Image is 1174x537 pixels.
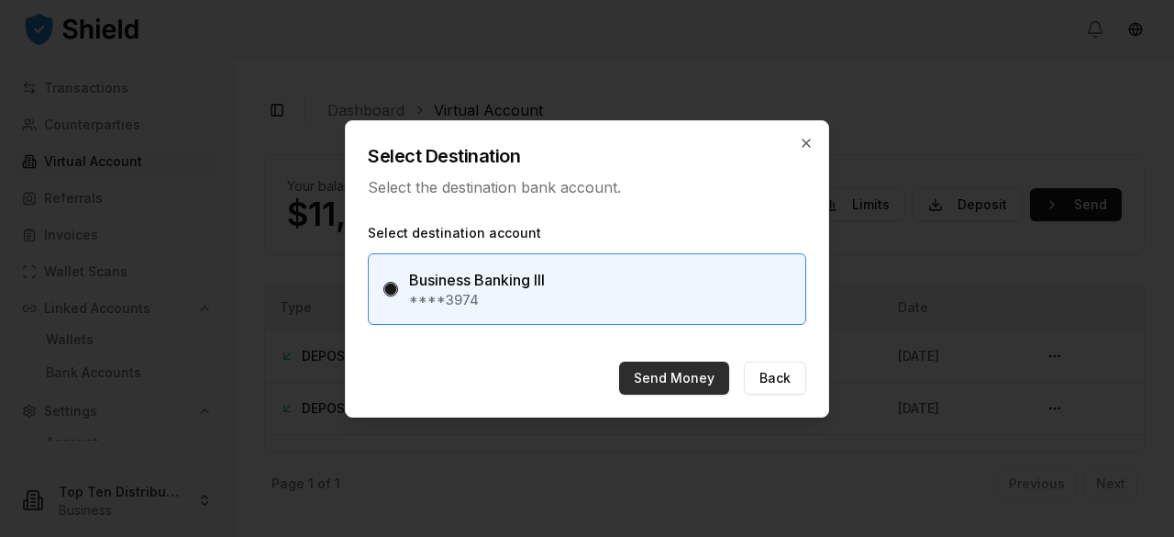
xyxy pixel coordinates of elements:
div: Business Banking III [409,269,684,291]
p: Select the destination bank account. [368,176,806,198]
button: Send Money [619,362,729,395]
button: Back [744,362,806,395]
label: Select destination account [368,224,806,242]
button: Business Banking III****3974 [383,282,398,296]
h2: Select Destination [368,143,806,169]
